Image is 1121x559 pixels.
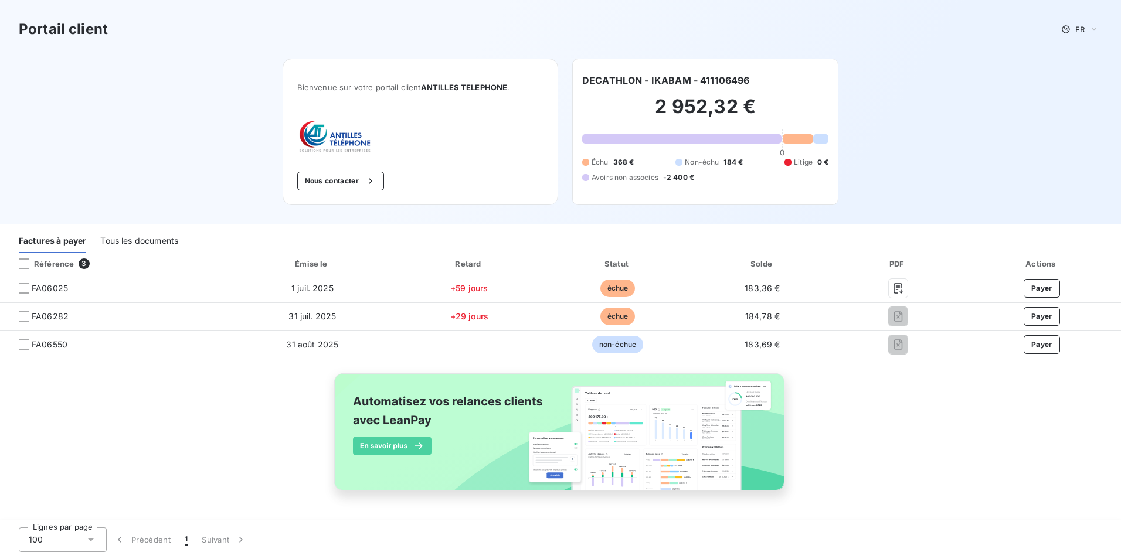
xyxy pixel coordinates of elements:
span: 184 € [723,157,743,168]
div: Émise le [233,258,392,270]
span: 31 juil. 2025 [288,311,336,321]
img: Company logo [297,120,372,153]
span: Non-échu [685,157,719,168]
h2: 2 952,32 € [582,95,828,130]
span: 1 juil. 2025 [291,283,334,293]
span: FA06025 [32,282,68,294]
div: Factures à payer [19,229,86,253]
h3: Portail client [19,19,108,40]
div: Statut [546,258,688,270]
span: 184,78 € [745,311,780,321]
span: 368 € [613,157,634,168]
span: ANTILLES TELEPHONE [421,83,508,92]
button: Suivant [195,527,254,552]
span: 100 [29,534,43,546]
div: Référence [9,258,74,269]
span: 3 [79,258,89,269]
span: échue [600,279,636,297]
span: 0 € [817,157,828,168]
div: PDF [836,258,960,270]
img: banner [324,366,797,510]
div: Retard [396,258,542,270]
span: non-échue [592,336,643,353]
span: FA06550 [32,339,67,350]
span: Bienvenue sur votre portail client . [297,83,543,92]
span: -2 400 € [663,172,694,183]
span: Avoirs non associés [592,172,658,183]
button: Payer [1024,307,1060,326]
h6: DECATHLON - IKABAM - 411106496 [582,73,750,87]
div: Solde [694,258,832,270]
span: 1 [185,534,188,546]
span: échue [600,308,636,325]
span: 31 août 2025 [286,339,338,349]
div: Tous les documents [100,229,178,253]
button: Nous contacter [297,172,384,190]
button: Payer [1024,335,1060,354]
div: Actions [964,258,1119,270]
button: 1 [178,527,195,552]
span: +59 jours [450,283,488,293]
span: Échu [592,157,609,168]
span: +29 jours [450,311,488,321]
span: 0 [780,148,784,157]
button: Payer [1024,279,1060,298]
span: 183,69 € [745,339,780,349]
span: FA06282 [32,311,69,322]
button: Précédent [107,527,178,552]
span: Litige [794,157,813,168]
span: 183,36 € [745,283,780,293]
span: FR [1075,25,1085,34]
